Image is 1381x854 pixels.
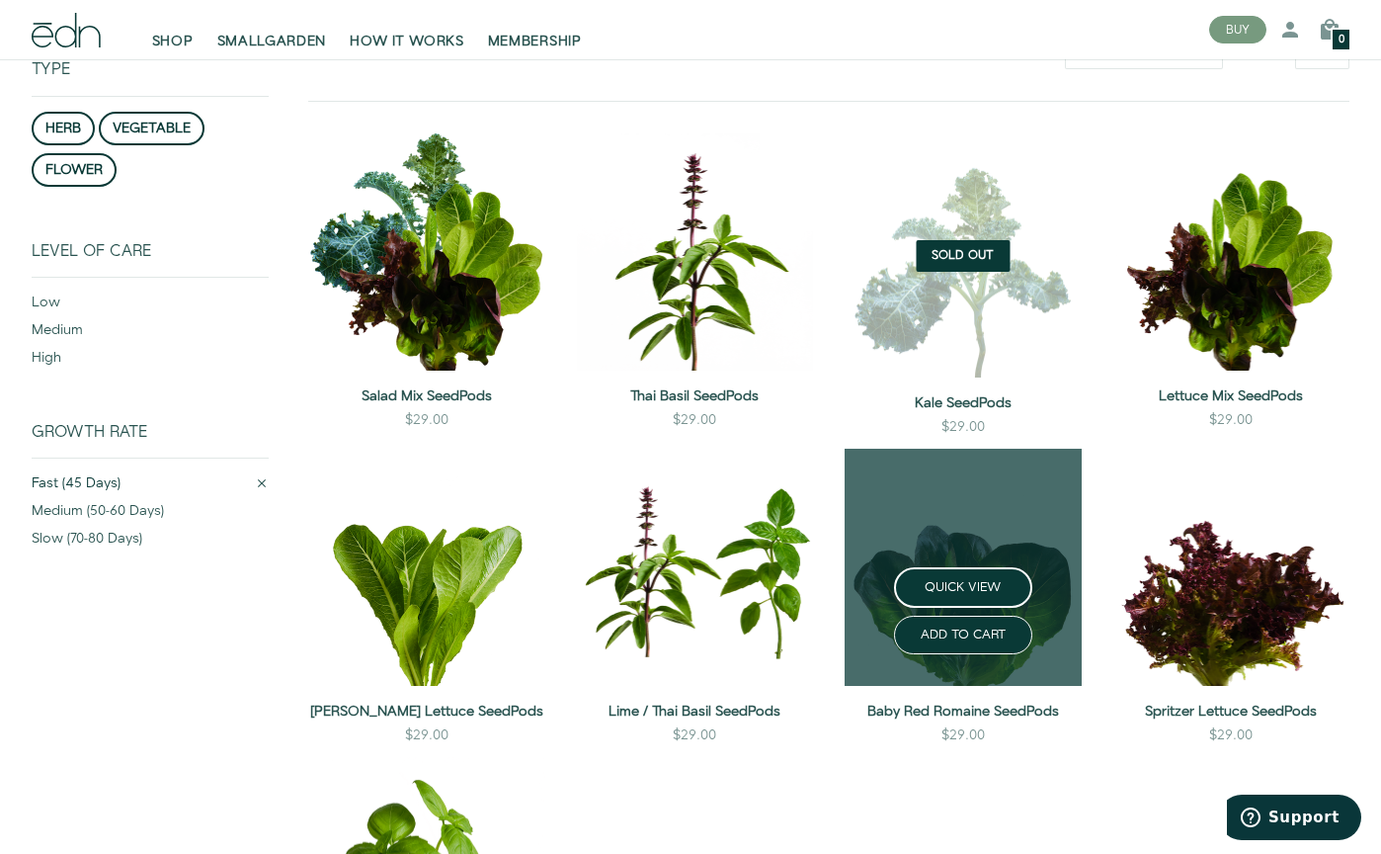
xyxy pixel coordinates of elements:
[32,293,269,320] div: low
[1113,702,1350,722] a: Spritzer Lettuce SeedPods
[1227,795,1361,844] iframe: Opens a widget where you can find more information
[308,449,545,686] img: Bibb Lettuce SeedPods
[217,32,327,51] span: SMALLGARDEN
[1113,133,1350,371] img: Lettuce Mix SeedPods
[308,702,545,722] a: [PERSON_NAME] Lettuce SeedPods
[673,410,716,430] div: $29.00
[577,133,814,371] img: Thai Basil SeedPods
[32,529,269,556] div: slow (70-80 days)
[845,393,1082,413] a: Kale SeedPods
[350,32,463,51] span: HOW IT WORKS
[1209,726,1253,745] div: $29.00
[488,32,582,51] span: MEMBERSHIP
[32,348,269,376] div: high
[405,410,448,430] div: $29.00
[308,386,545,406] a: Salad Mix SeedPods
[32,320,269,348] div: medium
[845,133,1082,378] img: Kale SeedPods
[308,133,545,371] img: Salad Mix SeedPods
[32,473,255,501] div: fast (45 days)
[476,8,594,51] a: MEMBERSHIP
[152,32,194,51] span: SHOP
[894,616,1032,654] button: ADD TO CART
[577,386,814,406] a: Thai Basil SeedPods
[894,567,1032,608] button: QUICK VIEW
[32,112,95,145] button: herb
[32,423,269,458] div: Growth Rate
[1113,386,1350,406] a: Lettuce Mix SeedPods
[1209,410,1253,430] div: $29.00
[1113,449,1350,686] img: Spritzer Lettuce SeedPods
[577,702,814,722] a: Lime / Thai Basil SeedPods
[932,250,994,262] span: Sold Out
[32,242,269,277] div: Level of Care
[1339,35,1344,45] span: 0
[32,153,117,187] button: flower
[338,8,475,51] a: HOW IT WORKS
[941,726,985,745] div: $29.00
[673,726,716,745] div: $29.00
[140,8,205,51] a: SHOP
[845,702,1082,722] a: Baby Red Romaine SeedPods
[1209,16,1266,43] button: BUY
[32,501,269,529] div: medium (50-60 days)
[99,112,204,145] button: vegetable
[205,8,339,51] a: SMALLGARDEN
[941,417,985,437] div: $29.00
[405,726,448,745] div: $29.00
[577,449,814,686] img: Lime / Thai Basil SeedPods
